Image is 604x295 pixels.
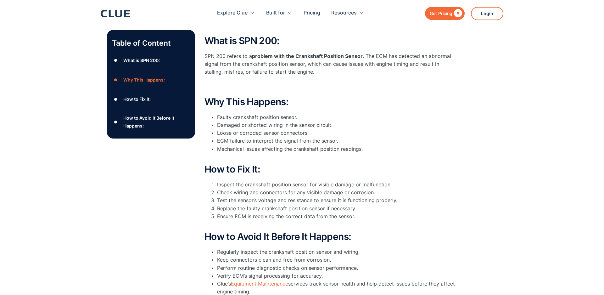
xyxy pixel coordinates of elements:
a: Get Pricing [425,7,465,20]
div: Built for [266,3,285,23]
h2: How to Fix It: [204,164,456,174]
li: Check wiring and connectors for any visible damage or corrosion. [217,189,456,196]
li: Mechanical issues affecting the crankshaft position readings. [217,145,456,161]
li: Damaged or shorted wiring in the sensor circuit. [217,121,456,129]
a: ●What is SPN 200: [112,56,190,65]
div: Resources [331,3,357,23]
p: Table of Content [112,38,190,48]
li: Faulty crankshaft position sensor. [217,113,456,121]
div: What is SPN 200: [123,56,160,64]
li: Verify ECM’s signal processing for accuracy. [217,272,456,280]
a: ●How to Fix It: [112,94,190,104]
li: Inspect the crankshaft position sensor for visible damage or malfunction. [217,181,456,189]
div: ● [112,117,120,127]
div: Built for [266,3,293,23]
div: Why This Happens: [123,76,165,84]
li: Test the sensor’s voltage and resistance to ensure it is functioning properly. [217,196,456,204]
div: Explore Clue [217,3,248,23]
a: Equipment Maintenance [231,281,288,287]
a: Pricing [304,3,320,23]
div: ● [112,94,120,104]
div: Resources [331,3,364,23]
strong: problem with the Crankshaft Position Sensor [252,53,363,59]
div: ● [112,56,120,65]
div: ● [112,75,120,85]
div:  [452,9,462,17]
h2: Why This Happens: [204,97,456,107]
h2: What is SPN 200: [204,36,456,46]
div: Explore Clue [217,3,255,23]
p: SPN 200 refers to a . The ECM has detected an abnormal signal from the crankshaft position sensor... [204,52,456,76]
li: Regularly inspect the crankshaft position sensor and wiring. [217,248,456,256]
li: Perform routine diagnostic checks on sensor performance. [217,264,456,272]
li: Ensure ECM is receiving the correct data from the sensor. [217,213,456,228]
a: Login [471,7,503,20]
a: ●Why This Happens: [112,75,190,85]
h2: How to Avoid It Before It Happens: [204,231,456,242]
div: How to Fix It: [123,95,151,103]
div: Get Pricing [430,9,452,17]
li: Replace the faulty crankshaft position sensor if necessary. [217,205,456,213]
li: ECM failure to interpret the signal from the sensor. [217,137,456,145]
li: Keep connectors clean and free from corrosion. [217,256,456,264]
div: How to Avoid It Before It Happens: [123,114,190,130]
li: Loose or corroded sensor connectors. [217,129,456,137]
a: ●How to Avoid It Before It Happens: [112,114,190,130]
p: ‍ [204,82,456,90]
